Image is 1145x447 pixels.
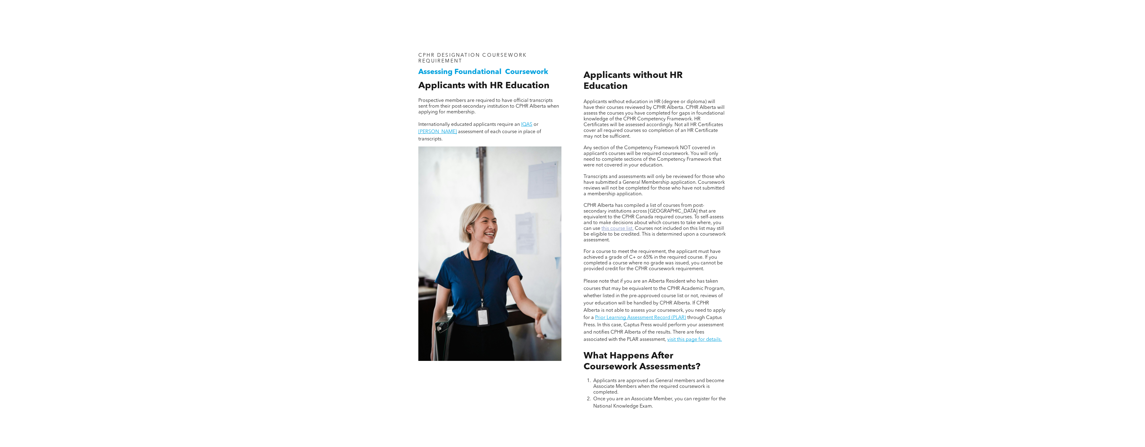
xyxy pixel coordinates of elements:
[418,129,457,134] a: [PERSON_NAME]
[584,99,725,139] span: Applicants without education in HR (degree or diploma) will have their courses reviewed by CPHR A...
[584,203,724,231] span: CPHR Alberta has compiled a list of courses from post-secondary institutions across [GEOGRAPHIC_D...
[584,351,700,371] span: What Happens After Coursework Assessments?
[593,397,726,409] span: Once you are an Associate Member, you can register for the National Knowledge Exam.
[584,249,723,271] span: For a course to meet the requirement, the applicant must have achieved a grade of C+ or 65% in th...
[418,69,548,76] span: Assessing Foundational Coursework
[521,122,532,127] a: IQAS
[534,122,538,127] span: or
[418,98,559,115] span: Prospective members are required to have official transcripts sent from their post-secondary inst...
[418,81,549,90] span: Applicants with HR Education
[667,337,722,342] a: visit this page for details.
[418,122,520,127] span: Internationally educated applicants require an
[584,279,725,320] span: Please note that if you are an Alberta Resident who has taken courses that may be equivalent to t...
[593,378,724,395] span: Applicants are approved as General members and become Associate Members when the required coursew...
[584,226,726,243] span: Courses not included on this list may still be eligible to be credited. This is determined upon a...
[584,146,721,168] span: Any section of the Competency Framework NOT covered in applicant’s courses will be required cours...
[418,53,527,64] span: CPHR DESIGNATION COURSEWORK REQUIREMENT
[584,71,683,91] span: Applicants without HR Education
[418,146,561,361] img: A woman is shaking hands with a man in an office.
[418,129,541,142] span: assessment of each course in place of transcripts.
[584,174,725,197] span: Transcripts and assessments will only be reviewed for those who have submitted a General Membersh...
[601,226,634,231] a: this course list.
[595,315,686,320] a: Prior Learning Assessment Record (PLAR)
